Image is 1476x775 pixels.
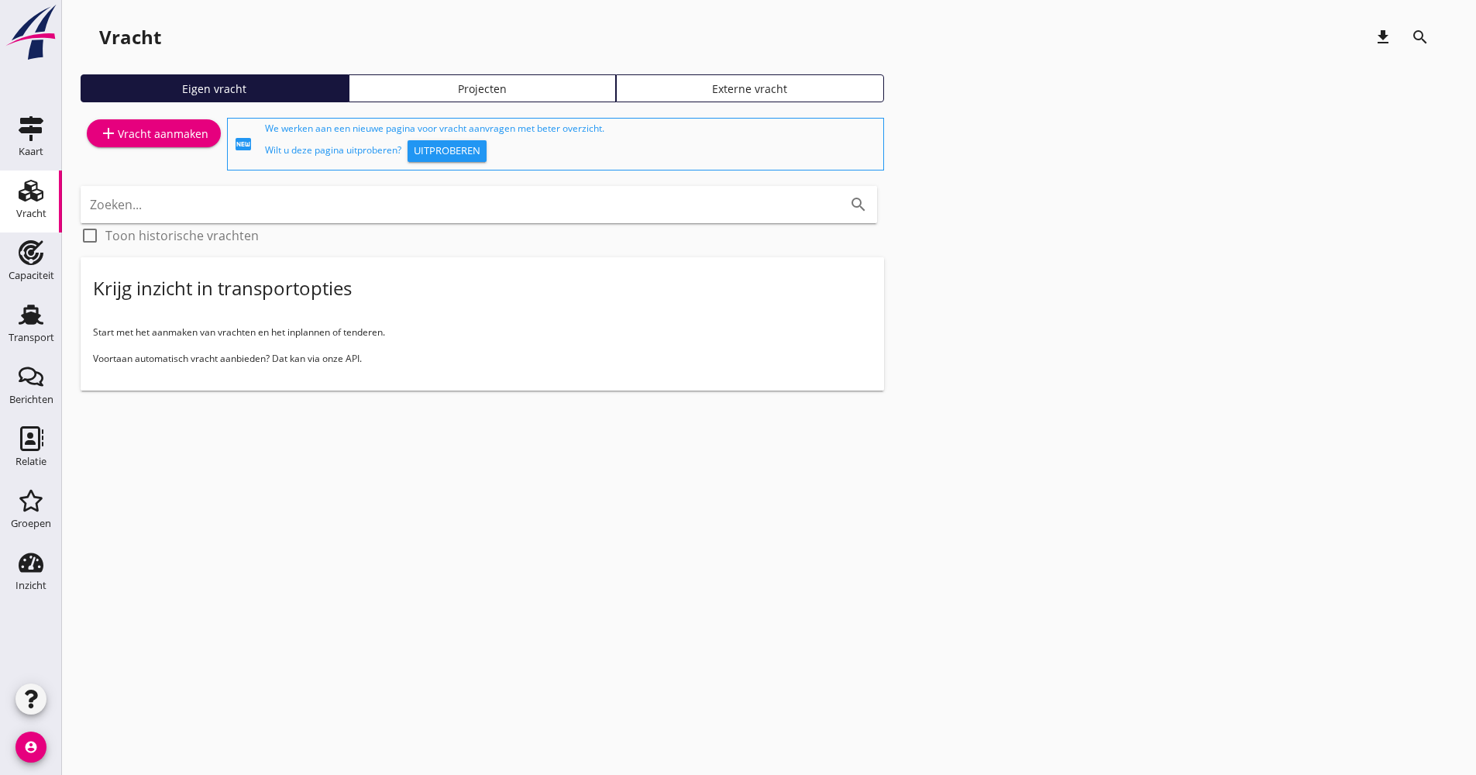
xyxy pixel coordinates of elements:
[15,580,46,591] div: Inzicht
[1411,28,1430,46] i: search
[11,518,51,529] div: Groepen
[90,192,824,217] input: Zoeken...
[849,195,868,214] i: search
[356,81,610,97] div: Projecten
[93,352,872,366] p: Voortaan automatisch vracht aanbieden? Dat kan via onze API.
[9,270,54,281] div: Capaciteit
[81,74,349,102] a: Eigen vracht
[87,119,221,147] a: Vracht aanmaken
[105,228,259,243] label: Toon historische vrachten
[88,81,342,97] div: Eigen vracht
[1374,28,1392,46] i: download
[99,25,161,50] div: Vracht
[99,124,208,143] div: Vracht aanmaken
[349,74,617,102] a: Projecten
[9,394,53,405] div: Berichten
[265,122,877,167] div: We werken aan een nieuwe pagina voor vracht aanvragen met beter overzicht. Wilt u deze pagina uit...
[15,732,46,763] i: account_circle
[93,276,352,301] div: Krijg inzicht in transportopties
[15,456,46,467] div: Relatie
[3,4,59,61] img: logo-small.a267ee39.svg
[408,140,487,162] button: Uitproberen
[623,81,877,97] div: Externe vracht
[93,325,872,339] p: Start met het aanmaken van vrachten en het inplannen of tenderen.
[414,143,480,159] div: Uitproberen
[9,332,54,343] div: Transport
[19,146,43,157] div: Kaart
[616,74,884,102] a: Externe vracht
[234,135,253,153] i: fiber_new
[99,124,118,143] i: add
[16,208,46,219] div: Vracht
